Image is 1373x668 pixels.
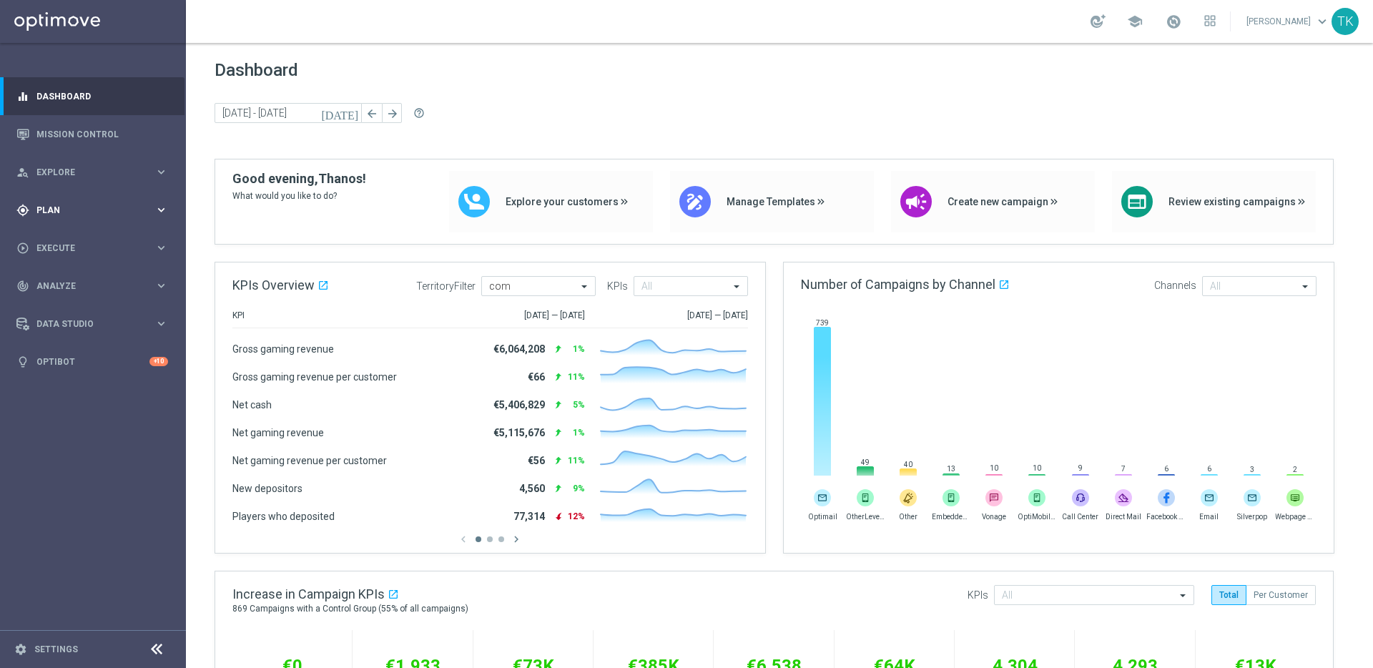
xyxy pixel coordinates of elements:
a: Settings [34,645,78,654]
i: play_circle_outline [16,242,29,255]
i: person_search [16,166,29,179]
button: lightbulb Optibot +10 [16,356,169,368]
i: equalizer [16,90,29,103]
a: Dashboard [36,77,168,115]
a: Optibot [36,343,149,380]
i: lightbulb [16,355,29,368]
div: Dashboard [16,77,168,115]
i: keyboard_arrow_right [154,165,168,179]
i: track_changes [16,280,29,293]
button: equalizer Dashboard [16,91,169,102]
i: keyboard_arrow_right [154,317,168,330]
span: Data Studio [36,320,154,328]
span: Explore [36,168,154,177]
button: gps_fixed Plan keyboard_arrow_right [16,205,169,216]
i: gps_fixed [16,204,29,217]
div: Execute [16,242,154,255]
span: Plan [36,206,154,215]
a: Mission Control [36,115,168,153]
div: +10 [149,357,168,366]
div: Data Studio [16,318,154,330]
div: Mission Control [16,115,168,153]
span: Analyze [36,282,154,290]
span: keyboard_arrow_down [1314,14,1330,29]
i: settings [14,643,27,656]
div: Plan [16,204,154,217]
i: keyboard_arrow_right [154,279,168,293]
button: Mission Control [16,129,169,140]
div: Explore [16,166,154,179]
a: [PERSON_NAME]keyboard_arrow_down [1245,11,1332,32]
i: keyboard_arrow_right [154,203,168,217]
span: school [1127,14,1143,29]
div: TK [1332,8,1359,35]
button: person_search Explore keyboard_arrow_right [16,167,169,178]
span: Execute [36,244,154,252]
button: Data Studio keyboard_arrow_right [16,318,169,330]
button: play_circle_outline Execute keyboard_arrow_right [16,242,169,254]
div: Analyze [16,280,154,293]
button: track_changes Analyze keyboard_arrow_right [16,280,169,292]
div: Optibot [16,343,168,380]
i: keyboard_arrow_right [154,241,168,255]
